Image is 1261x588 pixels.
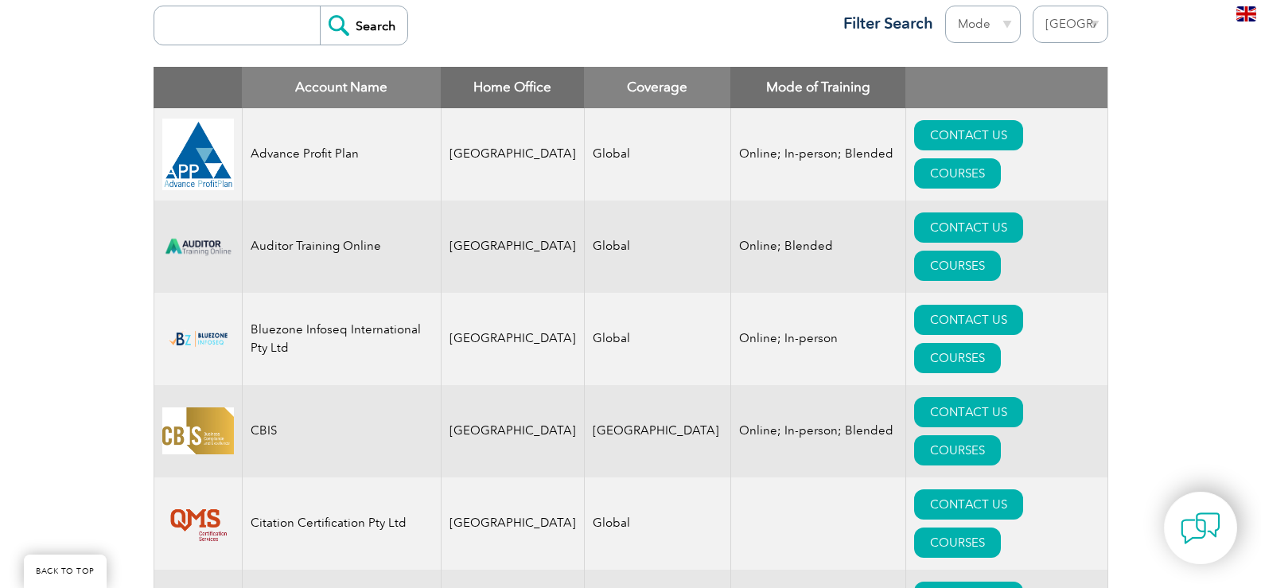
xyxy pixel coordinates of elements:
[242,201,441,293] td: Auditor Training Online
[584,293,730,385] td: Global
[441,293,584,385] td: [GEOGRAPHIC_DATA]
[242,293,441,385] td: Bluezone Infoseq International Pty Ltd
[730,201,905,293] td: Online; Blended
[162,407,234,454] img: 07dbdeaf-5408-eb11-a813-000d3ae11abd-logo.jpg
[914,251,1001,281] a: COURSES
[914,397,1023,427] a: CONTACT US
[730,67,905,108] th: Mode of Training: activate to sort column ascending
[162,496,234,551] img: 94b1e894-3e6f-eb11-a812-00224815377e-logo.png
[242,67,441,108] th: Account Name: activate to sort column descending
[441,201,584,293] td: [GEOGRAPHIC_DATA]
[584,477,730,570] td: Global
[1181,508,1220,548] img: contact-chat.png
[730,385,905,477] td: Online; In-person; Blended
[905,67,1107,108] th: : activate to sort column ascending
[162,327,234,351] img: bf5d7865-000f-ed11-b83d-00224814fd52-logo.png
[320,6,407,45] input: Search
[441,385,584,477] td: [GEOGRAPHIC_DATA]
[914,435,1001,465] a: COURSES
[914,158,1001,189] a: COURSES
[834,14,933,33] h3: Filter Search
[730,293,905,385] td: Online; In-person
[441,108,584,201] td: [GEOGRAPHIC_DATA]
[914,305,1023,335] a: CONTACT US
[584,201,730,293] td: Global
[162,119,234,190] img: cd2924ac-d9bc-ea11-a814-000d3a79823d-logo.jpg
[914,489,1023,520] a: CONTACT US
[914,212,1023,243] a: CONTACT US
[914,528,1001,558] a: COURSES
[242,385,441,477] td: CBIS
[730,108,905,201] td: Online; In-person; Blended
[242,477,441,570] td: Citation Certification Pty Ltd
[914,343,1001,373] a: COURSES
[584,108,730,201] td: Global
[1236,6,1256,21] img: en
[441,477,584,570] td: [GEOGRAPHIC_DATA]
[242,108,441,201] td: Advance Profit Plan
[584,385,730,477] td: [GEOGRAPHIC_DATA]
[441,67,584,108] th: Home Office: activate to sort column ascending
[584,67,730,108] th: Coverage: activate to sort column ascending
[24,555,107,588] a: BACK TO TOP
[162,228,234,264] img: d024547b-a6e0-e911-a812-000d3a795b83-logo.png
[914,120,1023,150] a: CONTACT US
